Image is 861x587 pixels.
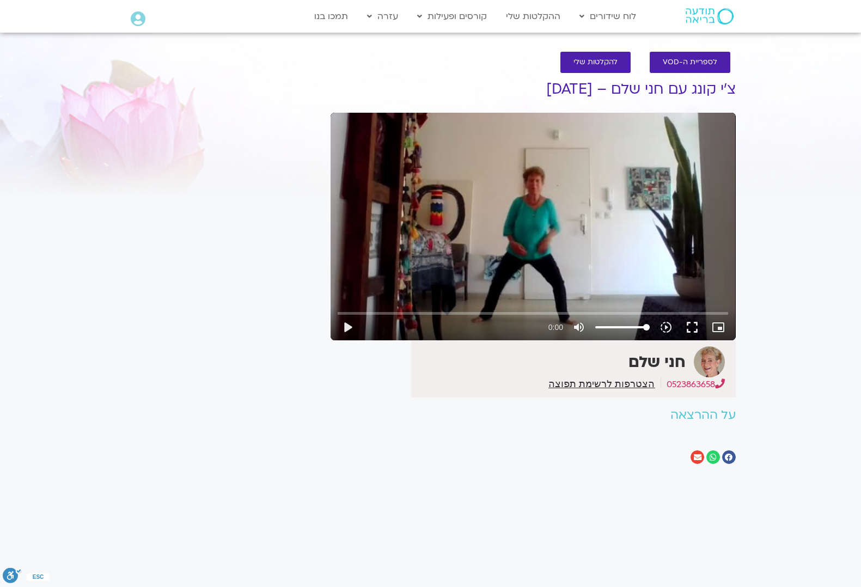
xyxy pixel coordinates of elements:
[309,6,353,27] a: תמכו בנו
[331,408,736,422] h2: על ההרצאה
[573,58,618,66] span: להקלטות שלי
[667,378,725,390] a: 0523863658
[686,8,734,25] img: תודעה בריאה
[663,58,717,66] span: לספריית ה-VOD
[331,81,736,97] h1: צ’י קונג עם חני שלם – [DATE]
[650,52,730,73] a: לספריית ה-VOD
[560,52,631,73] a: להקלטות שלי
[694,346,725,377] img: חני שלם
[548,379,655,389] a: הצטרפות לרשימת תפוצה
[628,352,686,372] strong: חני שלם
[691,450,704,464] div: שיתוף ב email
[722,450,736,464] div: שיתוף ב facebook
[500,6,566,27] a: ההקלטות שלי
[362,6,404,27] a: עזרה
[574,6,642,27] a: לוח שידורים
[412,6,492,27] a: קורסים ופעילות
[706,450,720,464] div: שיתוף ב whatsapp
